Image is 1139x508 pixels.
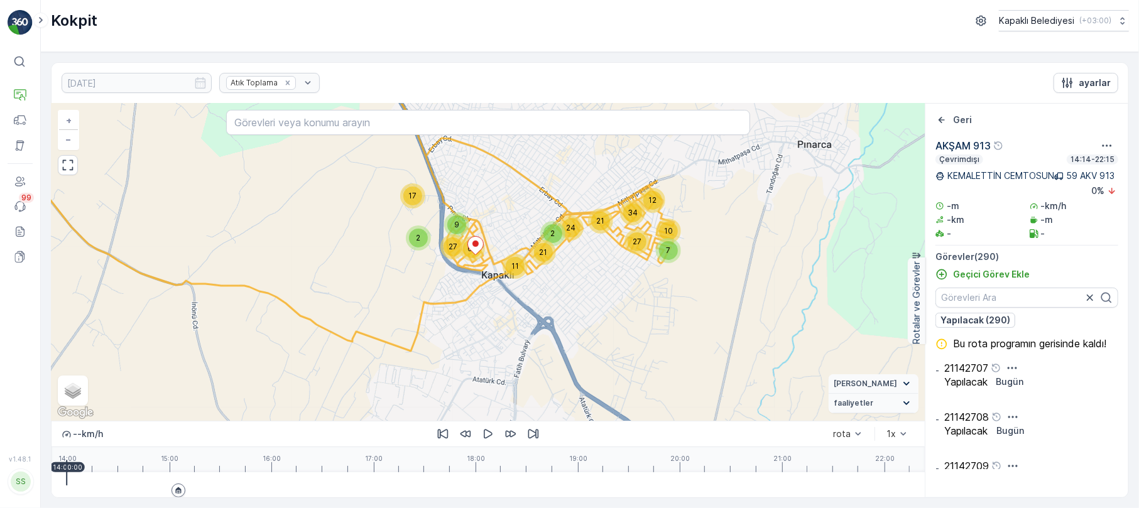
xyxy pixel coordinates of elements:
[991,363,1001,373] div: Yardım Araç İkonu
[559,215,584,240] div: 24
[935,313,1015,328] button: Yapılacak (290)
[444,212,469,237] div: 9
[1041,200,1067,212] p: -km/h
[935,463,939,473] p: -
[226,110,750,135] input: Görevleri veya konumu arayın
[633,237,641,246] span: 27
[1079,16,1111,26] p: ( +03:00 )
[460,236,485,261] div: 65
[51,11,97,31] p: Kokpit
[947,213,964,226] p: -km
[773,455,792,462] p: 21:00
[1041,213,1054,226] p: -m
[1069,154,1116,165] p: 14:14-22:15
[829,374,918,394] summary: [PERSON_NAME]
[935,251,1118,263] p: Görevler ( 290 )
[58,455,77,462] p: 14:00
[503,254,528,279] div: 11
[263,455,281,462] p: 16:00
[935,365,939,376] p: -
[991,461,1001,471] div: Yardım Araç İkonu
[511,261,519,271] span: 11
[551,229,555,238] span: 2
[8,194,33,219] a: 99
[664,226,673,235] span: 10
[953,338,1106,349] span: Bu rota programın gerisinde kaldı!
[1066,170,1114,182] p: 59 AKV 913
[8,465,33,498] button: SS
[531,240,556,265] div: 21
[588,208,613,234] div: 21
[999,14,1074,27] p: Kapaklı Belediyesi
[597,216,605,225] span: 21
[53,463,82,471] p: 14:00:00
[440,234,466,259] div: 27
[996,424,1024,437] p: Bugün
[935,288,1118,308] input: Görevleri Ara
[938,154,981,165] p: Çevrimdışı
[944,362,988,374] p: 21142707
[467,455,485,462] p: 18:00
[944,425,988,436] p: Yapılacak
[628,208,638,217] span: 34
[624,229,650,254] div: 27
[66,134,72,144] span: −
[670,455,690,462] p: 20:00
[649,195,657,205] span: 12
[935,138,991,153] p: AKŞAM 913
[8,10,33,35] img: logo
[875,455,895,462] p: 22:00
[454,220,459,229] span: 9
[944,411,989,423] p: 21142708
[947,170,1054,182] p: KEMALETTİN CEMTOSUN
[667,246,671,255] span: 7
[620,200,645,225] div: 34
[993,141,1003,151] div: Yardım Araç İkonu
[640,188,665,213] div: 12
[567,223,576,232] span: 24
[409,191,417,200] span: 17
[59,111,78,130] a: Yakınlaştır
[406,225,431,251] div: 2
[886,429,896,439] div: 1x
[833,429,851,439] div: rota
[540,247,548,257] span: 21
[59,130,78,149] a: Uzaklaştır
[569,455,587,462] p: 19:00
[935,414,939,424] p: -
[656,238,681,263] div: 7
[935,114,972,126] a: Geri
[55,404,96,421] a: Bu bölgeyi Google Haritalar'da açın (yeni pencerede açılır)
[1091,185,1104,197] p: 0 %
[400,183,425,208] div: 17
[953,114,972,126] p: Geri
[8,455,33,463] span: v 1.48.1
[940,314,1010,327] p: Yapılacak (290)
[1054,73,1118,93] button: ayarlar
[66,115,72,126] span: +
[991,412,1001,422] div: Yardım Araç İkonu
[910,261,923,344] p: Rotalar ve Görevler
[935,268,1030,281] a: Geçici Görev Ekle
[944,460,989,472] p: 21142709
[540,221,565,246] div: 2
[829,394,918,413] summary: faaliyetler
[62,73,212,93] input: dd/mm/yyyy
[161,455,178,462] p: 15:00
[55,404,96,421] img: Google
[834,398,873,408] span: faaliyetler
[449,242,457,251] span: 27
[73,428,103,440] p: -- km/h
[834,379,897,389] span: [PERSON_NAME]
[417,233,421,242] span: 2
[944,376,988,387] p: Yapılacak
[59,377,87,404] a: Layers
[21,193,31,203] p: 99
[953,268,1030,281] p: Geçici Görev Ekle
[11,472,31,492] div: SS
[365,455,383,462] p: 17:00
[996,376,1023,388] p: Bugün
[656,219,681,244] div: 10
[947,227,951,240] p: -
[1041,227,1045,240] p: -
